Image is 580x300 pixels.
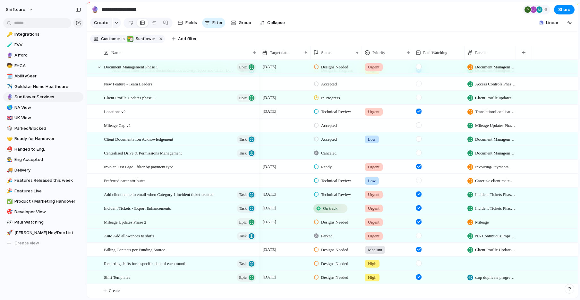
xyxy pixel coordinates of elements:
button: 👀 [6,219,12,225]
span: Technical Review [321,191,351,198]
button: 🎲 [6,125,12,132]
button: 🚚 [6,167,12,173]
span: [DATE] [261,94,278,101]
div: 🧪 [7,41,11,49]
button: Task [237,135,256,144]
a: 🧪EVV [3,40,83,50]
div: ✅ [7,198,11,205]
span: Document Management Phase 1 [104,63,158,70]
span: Document Management Cancelled [475,150,516,156]
a: 🎲Parked/Blocked [3,124,83,133]
button: 🧒 [6,63,12,69]
span: Delivery [14,167,81,173]
span: Designs Needed [321,274,348,281]
span: Parked/Blocked [14,125,81,132]
span: Handed to Eng. [14,146,81,153]
span: Features Released this week [14,177,81,184]
span: Add filter [178,36,197,42]
span: Epic [239,93,247,102]
span: High [368,274,376,281]
span: Accepted [321,136,337,143]
button: Sunflower [125,35,157,42]
div: ✈️Goldstar Home Healthcare [3,82,83,92]
button: ✈️ [6,84,12,90]
span: [DATE] [261,163,278,171]
div: 🧒 [7,62,11,69]
span: Designs Needed [321,260,348,267]
span: [PERSON_NAME] Nov/Dec List [14,230,81,236]
div: 🔮 [7,93,11,101]
span: Developer View [14,209,81,215]
span: AbilitySeer [14,73,81,79]
button: 🔮 [6,94,12,100]
a: 👀Paul Watching [3,217,83,227]
span: In Progress [321,95,340,101]
button: Create [90,18,112,28]
span: Create [94,20,108,26]
span: Create [109,287,120,294]
div: 🇬🇧 [7,114,11,122]
span: Target date [270,49,288,56]
span: [DATE] [261,108,278,115]
span: Task [239,149,247,158]
span: 6 [544,6,549,13]
a: 🇬🇧UK View [3,113,83,123]
button: 🌎 [6,104,12,111]
div: 🔑 [7,31,11,38]
span: Auto Add allowances to shifts [104,232,154,239]
span: Urgent [368,164,380,170]
span: Recurring shifts for a specific date of each month [104,260,186,267]
span: New Feature - Team Leaders [104,80,152,87]
span: Linear [546,20,559,26]
span: Incident Tickets - Export Enhancements [104,204,171,212]
span: Epic [239,63,247,72]
span: NA Continuous Improvement [475,233,516,239]
span: [DATE] [261,218,278,226]
a: 🎉Features Live [3,186,83,196]
div: ⛑️Handed to Eng. [3,145,83,154]
span: Eng Accepted [14,156,81,163]
button: Epic [237,218,256,226]
a: ✅Product / Marketing Handover [3,197,83,206]
div: 🚀 [7,229,11,236]
a: 🤝Ready for Handover [3,134,83,144]
span: Technical Review [321,109,351,115]
a: 🎯Developer View [3,207,83,217]
div: 🔮Sunflower Services [3,92,83,102]
span: Low [368,178,376,184]
a: 🔑Integrations [3,30,83,39]
span: Parent [475,49,486,56]
span: Carer <> client matching [475,178,516,184]
span: Urgent [368,219,380,225]
button: Task [237,260,256,268]
button: Share [554,5,575,14]
div: 🧒EHCA [3,61,83,71]
a: 🌎NA View [3,103,83,112]
button: Epic [237,63,256,71]
span: Client Profile Updates phase 3 [475,247,516,253]
span: Urgent [368,109,380,115]
span: Create view [14,240,39,246]
span: Urgent [368,191,380,198]
div: 👨‍🏭 [7,156,11,163]
button: Filter [202,18,225,28]
button: 🔑 [6,31,12,38]
button: Epic [237,273,256,282]
a: 🔮Afford [3,50,83,60]
button: 🗓️ [6,73,12,79]
span: Medium [368,247,382,253]
span: Status [321,49,331,56]
span: [DATE] [261,190,278,198]
button: 🔮 [6,52,12,58]
a: 🎉Features Released this week [3,176,83,185]
button: Task [237,149,256,157]
a: 🚚Delivery [3,165,83,175]
button: is [120,35,126,42]
span: Accepted [321,122,337,129]
span: Add client name to email when Category 1 incident ticket created [104,190,214,198]
button: 🤝 [6,136,12,142]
